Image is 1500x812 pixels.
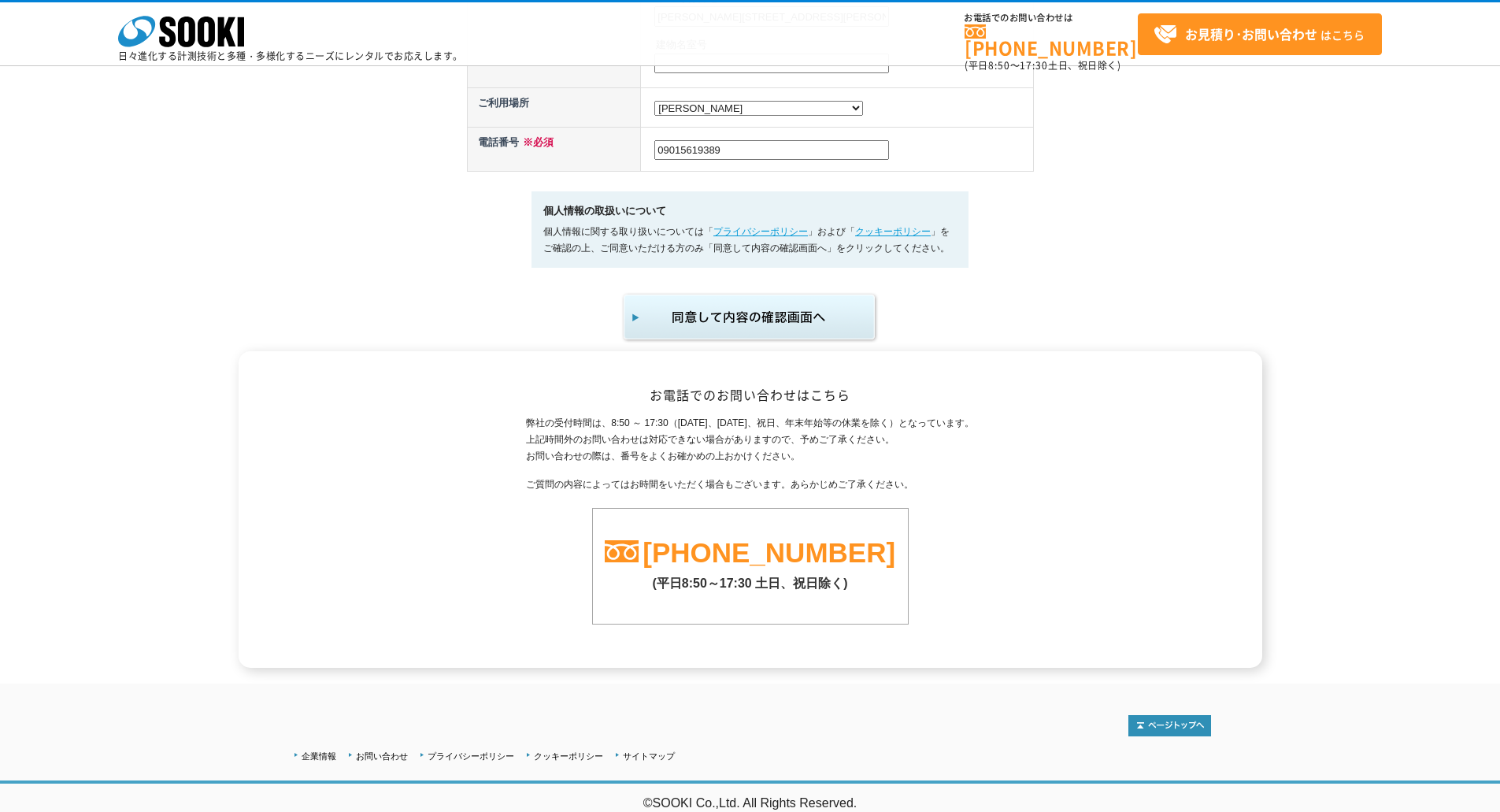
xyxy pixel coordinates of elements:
[965,24,1138,57] a: [PHONE_NUMBER]
[543,224,957,257] p: 個人情報に関する取り扱いについては「 」および「 」をご確認の上、ご同意いただける方のみ「同意して内容の確認画面へ」をクリックしてください。
[526,415,974,464] p: 弊社の受付時間は、8:50 ～ 17:30（[DATE]、[DATE]、祝日、年末年始等の休業を除く）となっています。 上記時間外のお問い合わせは対応できない場合がありますので、予めご了承くださ...
[543,203,957,220] h5: 個人情報の取扱いについて
[593,568,908,592] p: (平日8:50～17:30 土日、祝日除く)
[526,476,974,493] p: ご質問の内容によってはお時間をいただく場合もございます。あらかじめご了承ください。
[988,58,1010,72] span: 8:50
[713,226,808,237] a: プライバシーポリシー
[467,127,641,171] th: 電話番号
[1020,58,1048,72] span: 17:30
[623,751,675,761] a: サイトマップ
[519,136,554,148] span: ※必須
[621,291,880,343] img: 同意して内容の確認画面へ
[965,13,1138,23] span: お電話でのお問い合わせは
[428,751,514,761] a: プライバシーポリシー
[643,537,895,568] a: [PHONE_NUMBER]
[654,101,863,116] select: /* 20250204 MOD ↑ */ /* 20241122 MOD ↑ */
[855,226,931,237] a: クッキーポリシー
[654,140,889,161] input: 例）0120-856-990
[356,751,408,761] a: お問い合わせ
[534,751,603,761] a: クッキーポリシー
[302,751,336,761] a: 企業情報
[965,58,1120,72] span: (平日 ～ 土日、祝日除く)
[290,387,1211,403] h2: お電話でのお問い合わせはこちら
[118,51,463,61] p: 日々進化する計測技術と多種・多様化するニーズにレンタルでお応えします。
[1185,24,1317,43] strong: お見積り･お問い合わせ
[1138,13,1382,55] a: お見積り･お問い合わせはこちら
[1128,715,1211,736] img: トップページへ
[467,88,641,128] th: ご利用場所
[1154,23,1365,46] span: はこちら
